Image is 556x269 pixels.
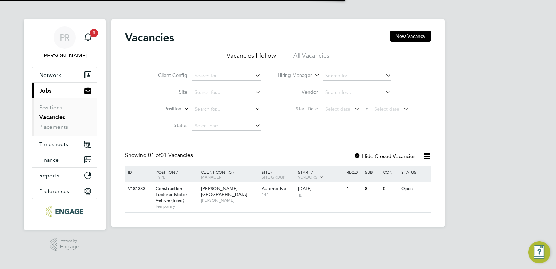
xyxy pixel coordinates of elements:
button: Network [32,67,97,82]
img: ncclondon-logo-retina.png [46,206,83,217]
button: Engage Resource Center [528,241,550,263]
div: Reqd [345,166,363,178]
button: New Vacancy [390,31,431,42]
label: Position [141,105,181,112]
input: Search for... [192,104,261,114]
div: Site / [260,166,296,183]
button: Preferences [32,183,97,199]
a: Powered byEngage [50,238,80,251]
span: Select date [325,106,350,112]
span: Preferences [39,188,69,195]
li: Vacancies I follow [227,52,276,64]
div: [DATE] [298,186,343,192]
label: Start Date [278,105,318,112]
div: Conf [381,166,399,178]
span: Automotive [262,185,286,191]
a: PR[PERSON_NAME] [32,26,97,60]
div: Status [400,166,430,178]
span: 141 [262,192,295,197]
div: 8 [363,182,381,195]
h2: Vacancies [125,31,174,45]
span: PR [60,33,70,42]
button: Jobs [32,83,97,98]
div: Open [400,182,430,195]
button: Finance [32,152,97,167]
span: Type [156,174,165,180]
div: Showing [125,152,194,159]
span: To [361,104,370,113]
span: Manager [201,174,221,180]
a: Placements [39,124,68,130]
label: Vendor [278,89,318,95]
li: All Vacancies [293,52,329,64]
div: Client Config / [199,166,260,183]
input: Select one [192,121,261,131]
div: 0 [381,182,399,195]
label: Site [147,89,187,95]
a: 1 [81,26,95,49]
nav: Main navigation [24,19,106,230]
span: Engage [60,244,79,250]
span: Vendors [298,174,317,180]
span: Timesheets [39,141,68,148]
div: 1 [345,182,363,195]
label: Client Config [147,72,187,78]
span: Finance [39,157,59,163]
label: Status [147,122,187,128]
span: 01 of [148,152,161,159]
input: Search for... [323,88,391,97]
button: Reports [32,168,97,183]
input: Search for... [192,71,261,81]
input: Search for... [192,88,261,97]
span: Powered by [60,238,79,244]
span: Pallvi Raghvani [32,52,97,60]
span: [PERSON_NAME][GEOGRAPHIC_DATA] [201,185,247,197]
span: Construction Lecturer Motor Vehicle (Inner) [156,185,187,203]
a: Vacancies [39,114,65,120]
div: Jobs [32,98,97,136]
div: ID [126,166,150,178]
a: Positions [39,104,62,111]
span: Network [39,72,61,78]
span: 01 Vacancies [148,152,193,159]
div: V181333 [126,182,150,195]
label: Hide Closed Vacancies [354,153,416,159]
div: Position / [150,166,199,183]
div: Sub [363,166,381,178]
span: Site Group [262,174,285,180]
span: Temporary [156,204,197,209]
input: Search for... [323,71,391,81]
label: Hiring Manager [272,72,312,79]
span: 1 [90,29,98,37]
span: Reports [39,172,59,179]
span: Jobs [39,87,51,94]
span: Select date [374,106,399,112]
div: Start / [296,166,345,183]
span: [PERSON_NAME] [201,198,258,203]
button: Timesheets [32,136,97,152]
span: 6 [298,192,302,198]
a: Go to home page [32,206,97,217]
